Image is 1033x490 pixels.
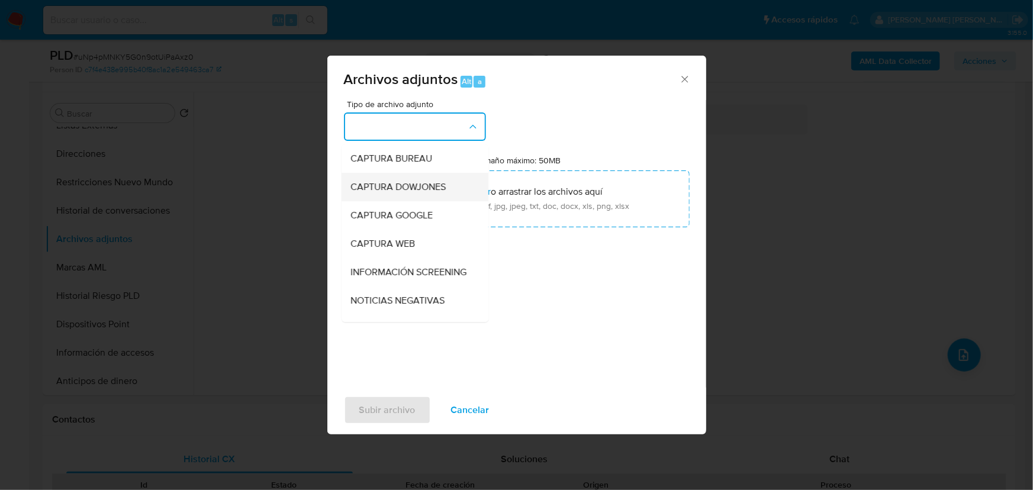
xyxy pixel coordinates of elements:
button: Cancelar [436,396,505,424]
span: CAPTURA DOWJONES [351,181,446,193]
label: Tamaño máximo: 50MB [476,155,561,166]
span: CAPTURA GOOGLE [351,209,433,221]
span: Cancelar [451,397,490,423]
span: Archivos adjuntos [344,69,458,89]
button: Cerrar [679,73,690,84]
span: a [478,76,482,87]
span: Alt [462,76,471,87]
span: CAPTURA BUREAU [351,153,433,165]
span: NOTICIAS NEGATIVAS [351,295,445,307]
span: INFORMACIÓN SCREENING [351,266,467,278]
span: Tipo de archivo adjunto [347,100,489,108]
span: CAPTURA WEB [351,238,416,250]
